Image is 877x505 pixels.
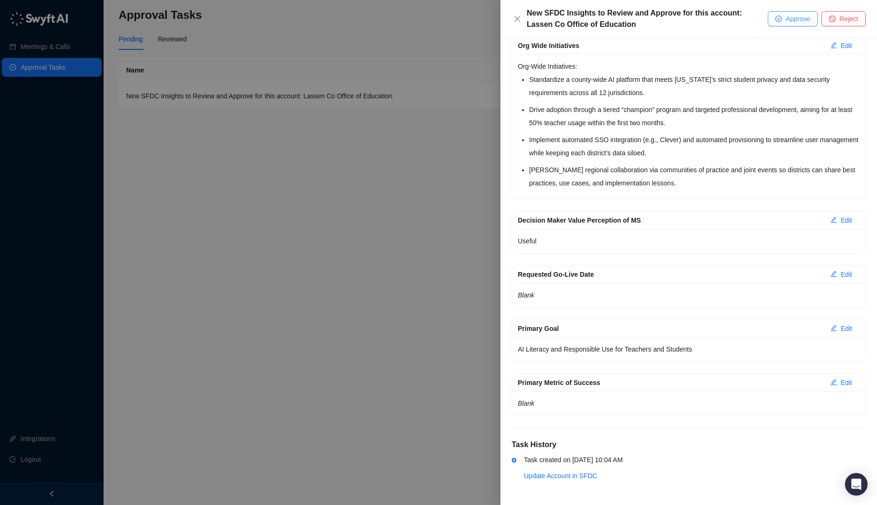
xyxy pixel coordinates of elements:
span: Task created on [DATE] 10:04 AM [524,456,623,464]
button: Edit [823,38,860,53]
button: Edit [823,267,860,282]
button: Reject [821,11,866,26]
span: Edit [841,323,852,334]
button: Edit [823,375,860,390]
button: Edit [823,321,860,336]
span: edit [830,325,837,331]
li: Drive adoption through a tiered “champion” program and targeted professional development, aiming ... [529,103,860,129]
li: Implement automated SSO integration (e.g., Clever) and automated provisioning to streamline user ... [529,133,860,160]
span: check-circle [775,16,782,22]
span: edit [830,42,837,48]
div: Primary Goal [518,323,823,334]
span: Reject [839,14,858,24]
div: Requested Go-Live Date [518,269,823,280]
span: edit [830,216,837,223]
h5: Task History [512,439,866,450]
em: Blank [518,291,534,299]
button: Approve [768,11,818,26]
button: Close [512,13,523,24]
span: Edit [841,269,852,280]
div: Org Wide Initiatives [518,40,823,51]
a: Update Account in SFDC [524,472,597,480]
p: Useful [518,234,860,248]
li: Standardize a county-wide AI platform that meets [US_STATE]’s strict student privacy and data sec... [529,73,860,99]
span: edit [830,379,837,385]
span: stop [829,16,836,22]
p: AI Literacy and Responsible Use for Teachers and Students [518,343,860,356]
div: New SFDC Insights to Review and Approve for this account: Lassen Co Office of Education [527,8,768,30]
button: Edit [823,213,860,228]
div: Decision Maker Value Perception of MS [518,215,823,225]
span: Edit [841,377,852,388]
span: Edit [841,215,852,225]
div: Primary Metric of Success [518,377,823,388]
span: close [514,15,521,23]
li: [PERSON_NAME] regional collaboration via communities of practice and joint events so districts ca... [529,163,860,190]
span: Edit [841,40,852,51]
div: Open Intercom Messenger [845,473,868,496]
p: Org-Wide Initiatives: [518,60,860,73]
span: edit [830,271,837,277]
span: Approve [786,14,810,24]
em: Blank [518,400,534,407]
